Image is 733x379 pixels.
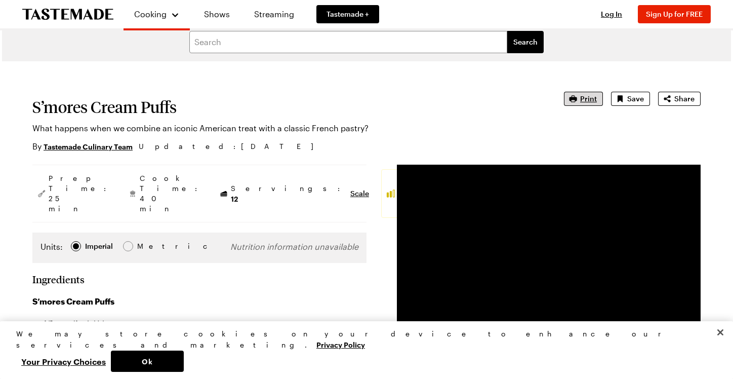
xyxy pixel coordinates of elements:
span: Prep Time: 25 min [49,173,111,214]
span: Save [627,94,644,104]
span: Servings: [231,183,345,204]
button: filters [507,31,544,53]
label: Units: [40,241,63,253]
span: Imperial [85,241,114,252]
li: 1/2 cup (1 stick) butter [32,316,366,332]
span: Cook Time: 40 min [140,173,202,214]
p: By [32,140,133,153]
div: We may store cookies on your device to enhance our services and marketing. [16,328,708,351]
span: Sign Up for FREE [646,10,703,18]
div: Privacy [16,328,708,372]
h2: Ingredients [32,273,85,285]
span: Cooking [134,9,167,19]
button: Ok [111,351,184,372]
a: More information about your privacy, opens in a new tab [316,339,365,349]
span: Updated : [DATE] [139,141,323,152]
button: Cooking [134,4,180,24]
button: Close [709,321,731,344]
button: Print [564,92,603,106]
p: What happens when we combine an iconic American treat with a classic French pastry? [32,122,536,134]
div: Metric [137,241,158,252]
a: Tastemade Culinary Team [44,141,133,152]
span: Metric [137,241,159,252]
h3: S’mores Cream Puffs [32,295,366,308]
span: Share [674,94,695,104]
button: Scale [350,188,369,199]
button: Log In [591,9,632,19]
div: Imperial Metric [40,241,158,255]
a: Tastemade + [316,5,379,23]
span: Print [580,94,597,104]
video-js: Video Player [397,165,701,336]
span: Tastemade + [327,9,369,19]
span: Log In [601,10,622,18]
h1: S’mores Cream Puffs [32,98,536,116]
span: Nutrition information unavailable [230,242,358,251]
div: Imperial [85,241,113,252]
a: To Tastemade Home Page [22,9,113,20]
button: Share [658,92,701,106]
button: Your Privacy Choices [16,351,111,372]
button: Sign Up for FREE [638,5,711,23]
span: 12 [231,194,238,203]
span: Search [513,37,538,47]
iframe: Advertisement [397,165,701,336]
button: Save recipe [611,92,650,106]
